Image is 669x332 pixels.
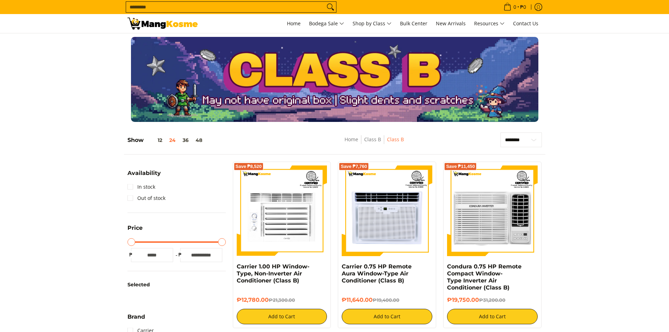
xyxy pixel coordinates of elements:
span: Shop by Class [353,19,392,28]
span: Availability [127,170,161,176]
a: Bodega Sale [306,14,348,33]
span: Class B [387,135,404,144]
h6: ₱19,750.00 [447,297,538,304]
h5: Show [127,137,206,144]
summary: Open [127,170,161,181]
h6: ₱11,640.00 [342,297,432,304]
img: Class B Class B | Mang Kosme [127,18,198,30]
a: Contact Us [510,14,542,33]
span: Resources [474,19,505,28]
del: ₱21,300.00 [269,297,295,303]
span: ₱ [127,251,135,258]
a: Home [345,136,358,143]
nav: Breadcrumbs [295,135,453,151]
del: ₱19,400.00 [373,297,399,303]
a: In stock [127,181,155,193]
img: Condura 0.75 HP Remote Compact Window-Type Inverter Air Conditioner (Class B) [447,165,538,256]
span: Price [127,225,143,231]
button: 36 [179,137,192,143]
span: 0 [512,5,517,9]
a: Condura 0.75 HP Remote Compact Window-Type Inverter Air Conditioner (Class B) [447,263,522,291]
a: Home [283,14,304,33]
a: Carrier 0.75 HP Remote Aura Window-Type Air Conditioner (Class B) [342,263,412,284]
span: Brand [127,314,145,320]
a: Class B [364,136,381,143]
button: 24 [166,137,179,143]
span: Contact Us [513,20,538,27]
button: Add to Cart [447,309,538,324]
span: Bulk Center [400,20,427,27]
a: New Arrivals [432,14,469,33]
del: ₱31,200.00 [479,297,505,303]
h6: ₱12,780.00 [237,297,327,304]
nav: Main Menu [205,14,542,33]
button: 12 [144,137,166,143]
span: • [501,3,528,11]
a: Out of stock [127,193,165,204]
button: Add to Cart [237,309,327,324]
span: Save ₱11,450 [446,164,475,169]
a: Resources [471,14,508,33]
button: Search [325,2,336,12]
span: Save ₱7,760 [341,164,367,169]
span: ₱ [177,251,184,258]
summary: Open [127,225,143,236]
a: Shop by Class [349,14,395,33]
span: New Arrivals [436,20,466,27]
a: Bulk Center [396,14,431,33]
span: ₱0 [519,5,527,9]
img: Carrier 1.00 HP Window-Type, Non-Inverter Air Conditioner (Class B) [237,165,327,256]
span: Bodega Sale [309,19,344,28]
img: Carrier 0.75 HP Remote Aura Window-Type Air Conditioner (Class B) [342,165,432,256]
a: Carrier 1.00 HP Window-Type, Non-Inverter Air Conditioner (Class B) [237,263,309,284]
summary: Open [127,314,145,325]
span: Home [287,20,301,27]
h6: Selected [127,282,226,288]
span: Save ₱8,520 [236,164,262,169]
button: 48 [192,137,206,143]
button: Add to Cart [342,309,432,324]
